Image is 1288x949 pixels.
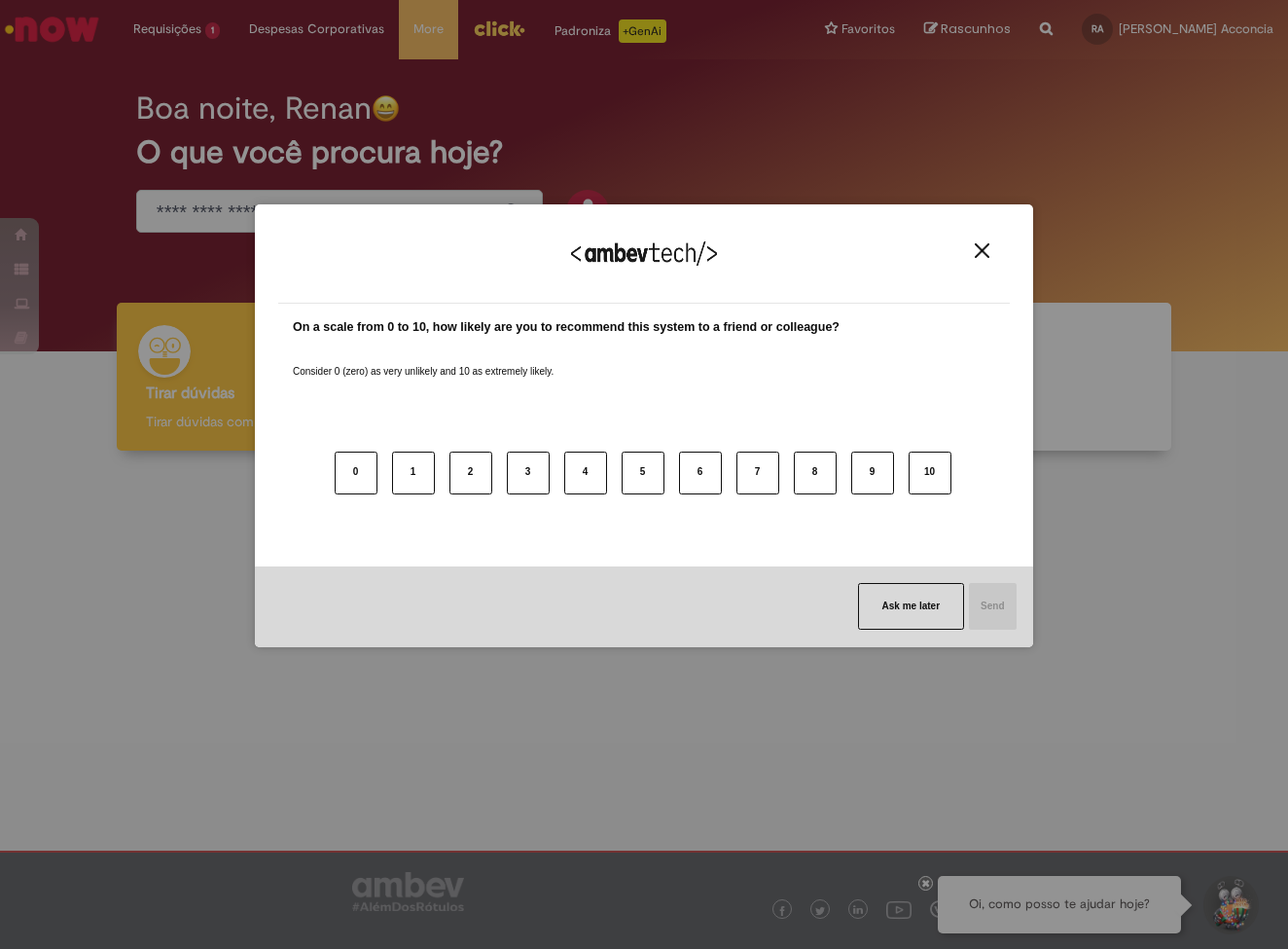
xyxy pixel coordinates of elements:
[507,452,550,494] button: 3
[571,241,717,266] img: Logo Ambevtech
[293,342,554,379] label: Consider 0 (zero) as very unlikely and 10 as extremely likely.
[679,452,722,494] button: 6
[293,318,840,337] label: On a scale from 0 to 10, how likely are you to recommend this system to a friend or colleague?
[335,452,377,494] button: 0
[736,452,779,494] button: 7
[794,452,837,494] button: 8
[969,242,995,259] button: Close
[851,452,894,494] button: 9
[564,452,607,494] button: 4
[449,452,492,494] button: 2
[858,583,964,630] button: Ask me later
[392,452,435,494] button: 1
[622,452,664,494] button: 5
[909,452,951,494] button: 10
[975,243,989,258] img: Close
